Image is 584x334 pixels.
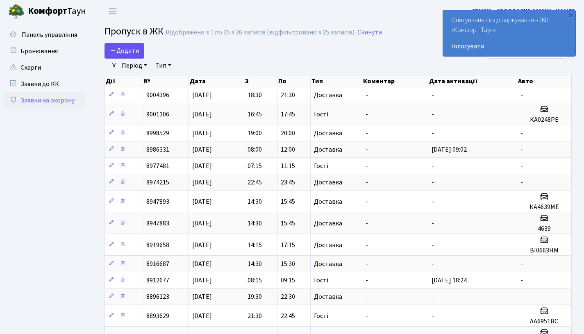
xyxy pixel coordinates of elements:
[432,219,434,228] span: -
[248,311,262,320] span: 21:30
[118,59,150,73] a: Період
[281,197,295,206] span: 15:45
[432,145,467,154] span: [DATE] 09:02
[105,75,143,87] th: Дії
[4,76,86,92] a: Заявки до КК
[432,241,434,250] span: -
[248,110,262,119] span: 16:45
[451,41,567,51] a: Голосувати
[432,129,434,138] span: -
[281,110,295,119] span: 17:45
[281,259,295,268] span: 15:30
[281,178,295,187] span: 23:45
[432,259,434,268] span: -
[146,145,169,154] span: 8986331
[366,91,368,100] span: -
[146,161,169,170] span: 8977481
[520,129,523,138] span: -
[146,276,169,285] span: 8912677
[4,43,86,59] a: Бронювання
[432,292,434,301] span: -
[366,110,368,119] span: -
[357,29,382,36] a: Скинути
[143,75,189,87] th: №
[517,75,572,87] th: Авто
[366,129,368,138] span: -
[314,146,342,153] span: Доставка
[146,178,169,187] span: 8974215
[428,75,517,87] th: Дата активації
[166,29,356,36] div: Відображено з 1 по 25 з 26 записів (відфільтровано з 25 записів).
[192,161,212,170] span: [DATE]
[248,178,262,187] span: 22:45
[102,5,123,18] button: Переключити навігацію
[520,292,523,301] span: -
[281,161,295,170] span: 11:15
[248,276,262,285] span: 08:15
[146,129,169,138] span: 8998529
[28,5,67,18] b: Комфорт
[366,259,368,268] span: -
[146,311,169,320] span: 8893629
[520,91,523,100] span: -
[110,46,139,55] span: Додати
[520,203,568,211] h5: КА4639МЕ
[281,276,295,285] span: 09:15
[314,277,328,284] span: Гості
[311,75,362,87] th: Тип
[146,91,169,100] span: 9004396
[248,292,262,301] span: 19:30
[192,219,212,228] span: [DATE]
[146,292,169,301] span: 8896123
[281,129,295,138] span: 20:00
[366,145,368,154] span: -
[314,220,342,227] span: Доставка
[4,92,86,109] a: Заявки на охорону
[366,311,368,320] span: -
[277,75,311,87] th: По
[146,110,169,119] span: 9001106
[520,247,568,254] h5: ВІ0663НМ
[152,59,175,73] a: Тип
[432,91,434,100] span: -
[366,276,368,285] span: -
[432,197,434,206] span: -
[146,197,169,206] span: 8947893
[362,75,428,87] th: Коментар
[520,225,568,233] h5: 4639
[8,3,25,20] img: logo.png
[366,197,368,206] span: -
[520,116,568,124] h5: КА0248РЕ
[244,75,277,87] th: З
[314,163,328,169] span: Гості
[314,92,342,98] span: Доставка
[192,178,212,187] span: [DATE]
[248,145,262,154] span: 08:00
[105,24,164,39] span: Пропуск в ЖК
[520,161,523,170] span: -
[192,129,212,138] span: [DATE]
[248,129,262,138] span: 19:00
[192,292,212,301] span: [DATE]
[443,10,575,56] div: Опитування щодо паркування в ЖК «Комфорт Таун»
[520,259,523,268] span: -
[192,311,212,320] span: [DATE]
[192,276,212,285] span: [DATE]
[146,241,169,250] span: 8919658
[520,318,568,325] h5: АА6951ВС
[432,276,467,285] span: [DATE] 18:24
[314,261,342,267] span: Доставка
[314,293,342,300] span: Доставка
[28,5,86,18] span: Таун
[314,179,342,186] span: Доставка
[248,259,262,268] span: 14:30
[520,178,523,187] span: -
[281,311,295,320] span: 22:45
[314,198,342,205] span: Доставка
[366,161,368,170] span: -
[192,91,212,100] span: [DATE]
[22,30,77,39] span: Панель управління
[248,161,262,170] span: 07:15
[366,292,368,301] span: -
[520,145,523,154] span: -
